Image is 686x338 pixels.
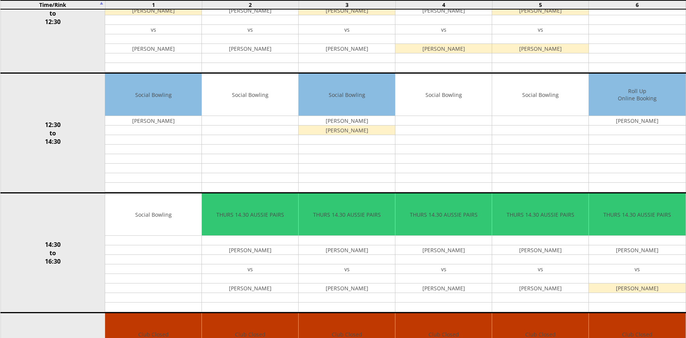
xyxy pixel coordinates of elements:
td: [PERSON_NAME] [492,6,588,15]
td: [PERSON_NAME] [299,44,395,53]
td: vs [299,264,395,274]
td: [PERSON_NAME] [589,283,685,293]
td: THURS 14.30 AUSSIE PAIRS [492,193,588,236]
td: 14:30 to 16:30 [0,193,105,313]
td: vs [395,264,492,274]
td: [PERSON_NAME] [395,6,492,15]
td: [PERSON_NAME] [202,6,298,15]
td: vs [492,25,588,34]
td: [PERSON_NAME] [395,44,492,53]
td: 5 [492,0,589,9]
td: vs [202,264,298,274]
td: Social Bowling [202,74,298,116]
td: 12:30 to 14:30 [0,73,105,193]
td: vs [105,25,201,34]
td: vs [395,25,492,34]
td: [PERSON_NAME] [299,6,395,15]
td: [PERSON_NAME] [202,245,298,255]
td: [PERSON_NAME] [105,116,201,126]
td: 6 [589,0,686,9]
td: [PERSON_NAME] [299,116,395,126]
td: Social Bowling [299,74,395,116]
td: [PERSON_NAME] [395,245,492,255]
td: [PERSON_NAME] [395,283,492,293]
td: THURS 14.30 AUSSIE PAIRS [299,193,395,236]
td: THURS 14.30 AUSSIE PAIRS [589,193,685,236]
td: [PERSON_NAME] [492,245,588,255]
td: [PERSON_NAME] [105,6,201,15]
td: vs [299,25,395,34]
td: THURS 14.30 AUSSIE PAIRS [202,193,298,236]
td: Social Bowling [105,74,201,116]
td: 1 [105,0,202,9]
td: [PERSON_NAME] [299,283,395,293]
td: [PERSON_NAME] [589,116,685,126]
td: [PERSON_NAME] [299,126,395,135]
td: Social Bowling [395,74,492,116]
td: [PERSON_NAME] [105,44,201,53]
td: Social Bowling [105,193,201,236]
td: Social Bowling [492,74,588,116]
td: [PERSON_NAME] [202,283,298,293]
td: vs [202,25,298,34]
td: Time/Rink [0,0,105,9]
td: 4 [395,0,492,9]
td: [PERSON_NAME] [202,44,298,53]
td: 2 [202,0,299,9]
td: [PERSON_NAME] [492,44,588,53]
td: THURS 14.30 AUSSIE PAIRS [395,193,492,236]
td: 3 [299,0,395,9]
td: [PERSON_NAME] [492,283,588,293]
td: Roll Up Online Booking [589,74,685,116]
td: vs [589,264,685,274]
td: vs [492,264,588,274]
td: [PERSON_NAME] [299,245,395,255]
td: [PERSON_NAME] [589,245,685,255]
